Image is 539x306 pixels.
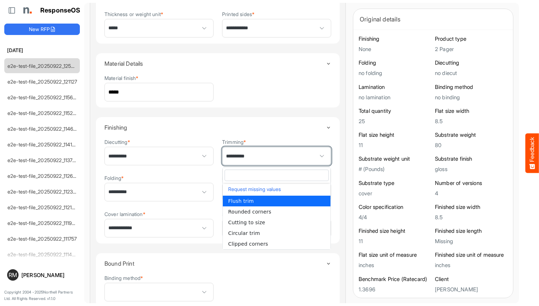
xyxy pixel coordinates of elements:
a: e2e-test-file_20250922_121127 [7,79,77,85]
h4: Material Details [104,60,326,67]
span: Clipped corners [228,241,268,247]
a: e2e-test-file_20250922_112643 [7,173,79,179]
h5: None [359,46,431,52]
h6: Flat size width [435,107,508,115]
h6: Color specification [359,204,431,211]
h5: no diecut [435,70,508,76]
h5: inches [359,262,431,268]
a: e2e-test-file_20250922_112320 [7,189,79,195]
h5: 2 Pager [435,46,508,52]
h5: no binding [435,94,508,100]
h5: [PERSON_NAME] [435,286,508,292]
a: e2e-test-file_20250922_113700 [7,157,79,163]
button: Request missing values [226,185,327,194]
a: e2e-test-file_20250922_125530 [7,63,80,69]
summary: Toggle content [104,117,331,138]
h5: 8.5 [435,214,508,220]
h6: Product type [435,35,508,42]
h5: 8.5 [435,118,508,124]
h6: Total quantity [359,107,431,115]
h6: Folding [359,59,431,66]
div: Original details [360,14,507,24]
h6: Benchmark Price (Ratecard) [359,276,431,283]
a: e2e-test-file_20250922_112147 [7,204,78,210]
label: Folding [104,175,124,181]
label: Binding method [104,275,143,281]
span: Circular trim [228,230,260,236]
h5: 4/4 [359,214,431,220]
h5: no lamination [359,94,431,100]
label: Diecutting [104,139,130,145]
div: dropdownlist [222,167,331,250]
h5: no folding [359,70,431,76]
a: e2e-test-file_20250922_111950 [7,220,78,226]
h6: Finished size height [359,227,431,235]
h5: inches [435,262,508,268]
h6: Finished size length [435,227,508,235]
span: RM [9,272,17,278]
h6: [DATE] [4,46,80,54]
a: e2e-test-file_20250922_111757 [7,236,77,242]
a: e2e-test-file_20250922_115221 [7,110,78,116]
h6: Finishing [359,35,431,42]
h5: 11 [359,142,431,148]
h6: Substrate finish [435,155,508,162]
a: e2e-test-file_20250922_114626 [7,126,79,132]
input: dropdownlistfilter [225,170,328,181]
h6: Number of versions [435,180,508,187]
button: Feedback [525,133,539,173]
h6: Diecutting [435,59,508,66]
img: Northell [20,3,34,17]
label: Material finish [104,75,139,81]
h5: cover [359,190,431,196]
h5: 80 [435,142,508,148]
h6: Flat size unit of measure [359,251,431,259]
span: Cutting to size [228,220,265,225]
a: e2e-test-file_20250922_114138 [7,141,78,147]
div: [PERSON_NAME] [21,272,77,278]
h5: 11 [359,238,431,244]
span: Rounded corners [228,209,271,215]
h6: Substrate weight [435,131,508,139]
h5: 1.3696 [359,286,431,292]
h5: 4 [435,190,508,196]
p: Copyright 2004 - 2025 Northell Partners Ltd. All Rights Reserved. v 1.1.0 [4,289,80,302]
h6: Substrate weight unit [359,155,431,162]
h6: Binding method [435,84,508,91]
h5: Missing [435,238,508,244]
ul: popup [223,196,330,249]
h6: Substrate type [359,180,431,187]
button: New RFP [4,24,80,35]
h5: # (Pounds) [359,166,431,172]
label: Trimming [222,139,246,145]
h1: ResponseOS [40,7,81,14]
label: Cover lamination [104,211,145,217]
h6: Finished size width [435,204,508,211]
span: Flush trim [228,198,254,204]
h4: Bound Print [104,260,326,267]
label: Printed sides [222,11,255,17]
h6: Flat size height [359,131,431,139]
h6: Lamination [359,84,431,91]
label: Substrate coating [222,211,265,217]
summary: Toggle content [104,253,331,274]
h6: Finished size unit of measure [435,251,508,259]
label: Substrate lamination [222,175,271,181]
label: Thickness or weight unit [104,11,163,17]
h5: 25 [359,118,431,124]
h5: gloss [435,166,508,172]
summary: Toggle content [104,53,331,74]
h6: Client [435,276,508,283]
a: e2e-test-file_20250922_115612 [7,94,78,100]
h4: Finishing [104,124,326,131]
